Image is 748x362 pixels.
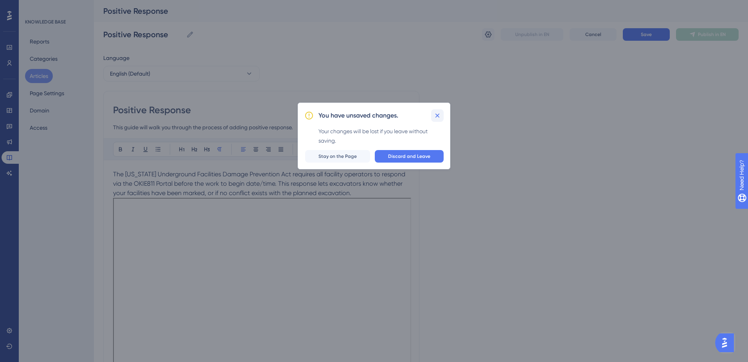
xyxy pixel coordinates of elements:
h2: You have unsaved changes. [318,111,398,120]
iframe: UserGuiding AI Assistant Launcher [715,331,739,355]
span: Stay on the Page [318,153,357,159]
div: Your changes will be lost if you leave without saving. [318,127,444,145]
span: Discard and Leave [388,153,430,159]
span: Need Help? [18,2,49,11]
